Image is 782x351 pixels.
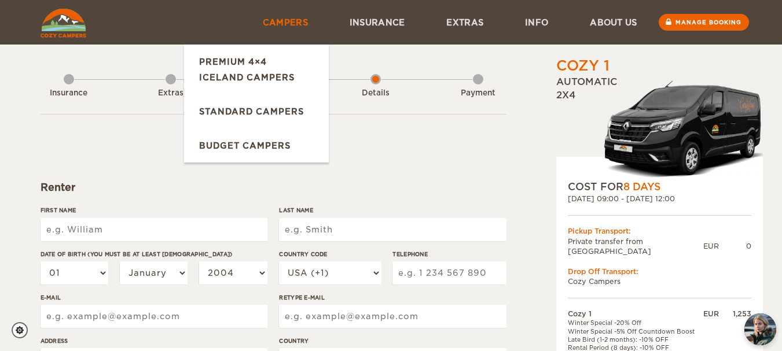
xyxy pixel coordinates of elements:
[659,14,749,31] a: Manage booking
[568,237,703,256] td: Private transfer from [GEOGRAPHIC_DATA]
[279,218,506,241] input: e.g. Smith
[41,250,267,258] label: Date of birth (You must be at least [DEMOGRAPHIC_DATA])
[41,206,267,215] label: First Name
[719,241,751,251] div: 0
[37,88,101,99] div: Insurance
[744,313,776,345] img: Freyja at Cozy Campers
[279,250,381,258] label: Country Code
[184,45,329,94] a: Premium 4×4 Iceland Campers
[139,88,203,99] div: Extras
[568,267,751,276] div: Drop Off Transport:
[279,293,506,302] label: Retype E-mail
[568,180,751,194] div: COST FOR
[184,128,329,162] a: Budget Campers
[603,79,763,180] img: Stuttur-m-c-logo-2.png
[41,9,86,38] img: Cozy Campers
[703,241,719,251] div: EUR
[568,319,701,327] td: Winter Special -20% Off
[719,309,751,319] div: 1,253
[568,276,751,286] td: Cozy Campers
[41,305,267,328] input: e.g. example@example.com
[744,313,776,345] button: chat-button
[568,309,701,319] td: Cozy 1
[41,337,267,345] label: Address
[344,88,407,99] div: Details
[392,261,506,285] input: e.g. 1 234 567 890
[568,226,751,236] div: Pickup Transport:
[556,76,763,180] div: Automatic 2x4
[623,181,660,193] span: 8 Days
[41,218,267,241] input: e.g. William
[184,94,329,128] a: Standard Campers
[568,327,701,335] td: Winter Special -5% Off Countdown Boost
[12,322,35,338] a: Cookie settings
[568,194,751,204] div: [DATE] 09:00 - [DATE] 12:00
[41,293,267,302] label: E-mail
[392,250,506,258] label: Telephone
[568,335,701,343] td: Late Bird (1-2 months): -10% OFF
[446,88,510,99] div: Payment
[556,56,610,76] div: Cozy 1
[279,337,506,345] label: Country
[279,206,506,215] label: Last Name
[41,180,506,194] div: Renter
[279,305,506,328] input: e.g. example@example.com
[700,309,718,319] div: EUR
